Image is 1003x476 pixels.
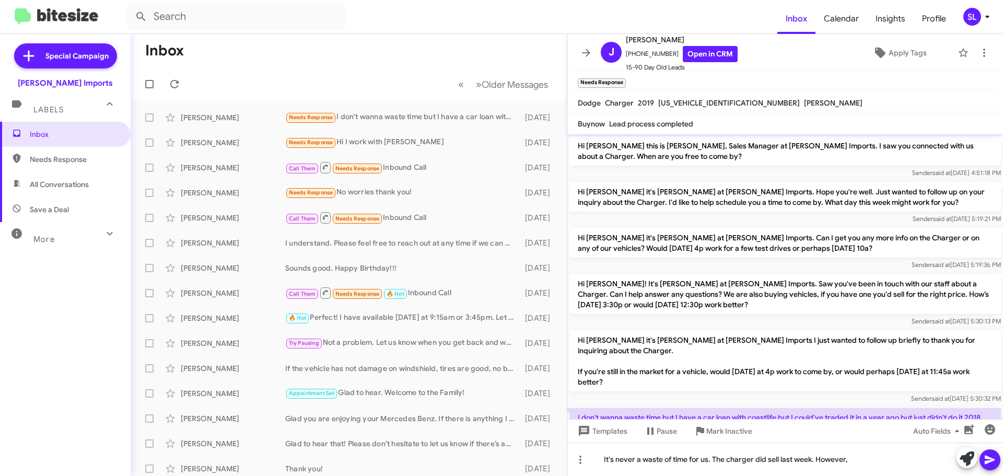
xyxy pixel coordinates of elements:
[578,78,626,88] small: Needs Response
[45,51,109,61] span: Special Campaign
[609,119,693,129] span: Lead process completed
[452,74,470,95] button: Previous
[777,4,815,34] a: Inbox
[285,286,520,299] div: Inbound Call
[520,413,558,424] div: [DATE]
[181,238,285,248] div: [PERSON_NAME]
[289,291,316,297] span: Call Them
[638,98,654,108] span: 2019
[706,422,752,440] span: Mark Inactive
[181,213,285,223] div: [PERSON_NAME]
[520,438,558,449] div: [DATE]
[126,4,346,29] input: Search
[912,169,1001,177] span: Sender [DATE] 4:51:18 PM
[285,438,520,449] div: Glad to hear that! Please don’t hesitate to let us know if there’s anything else we can do to ass...
[889,43,927,62] span: Apply Tags
[181,263,285,273] div: [PERSON_NAME]
[932,261,950,269] span: said at
[285,337,520,349] div: Not a problem. Let us know when you get back and we can set up a time.
[285,387,520,399] div: Glad to hear. Welcome to the Family!
[914,4,954,34] a: Profile
[30,129,119,140] span: Inbox
[285,463,520,474] div: Thank you!
[933,215,951,223] span: said at
[569,228,1001,258] p: Hi [PERSON_NAME] it's [PERSON_NAME] at [PERSON_NAME] Imports. Can I get you any more info on the ...
[657,422,677,440] span: Pause
[181,188,285,198] div: [PERSON_NAME]
[335,215,380,222] span: Needs Response
[289,139,333,146] span: Needs Response
[181,112,285,123] div: [PERSON_NAME]
[905,422,972,440] button: Auto Fields
[576,422,627,440] span: Templates
[285,136,520,148] div: Hi I work with [PERSON_NAME]
[569,408,1001,437] p: I don't wanna waste time but I have a car loan with coastlife but I could've traded it in a year ...
[520,338,558,349] div: [DATE]
[335,291,380,297] span: Needs Response
[932,317,950,325] span: said at
[285,187,520,199] div: No worries thank you!
[145,42,184,59] h1: Inbox
[912,261,1001,269] span: Sender [DATE] 5:19:36 PM
[520,363,558,374] div: [DATE]
[30,154,119,165] span: Needs Response
[913,215,1001,223] span: Sender [DATE] 5:19:21 PM
[609,44,614,61] span: J
[569,182,1001,212] p: Hi [PERSON_NAME] it's [PERSON_NAME] at [PERSON_NAME] Imports. Hope you're well. Just wanted to fo...
[181,137,285,148] div: [PERSON_NAME]
[683,46,738,62] a: Open in CRM
[181,288,285,298] div: [PERSON_NAME]
[181,363,285,374] div: [PERSON_NAME]
[335,165,380,172] span: Needs Response
[626,62,738,73] span: 15-90 Day Old Leads
[181,338,285,349] div: [PERSON_NAME]
[285,161,520,174] div: Inbound Call
[658,98,800,108] span: [US_VEHICLE_IDENTIFICATION_NUMBER]
[911,394,1001,402] span: Sender [DATE] 5:30:32 PM
[569,136,1001,166] p: Hi [PERSON_NAME] this is [PERSON_NAME], Sales Manager at [PERSON_NAME] Imports. I saw you connect...
[846,43,953,62] button: Apply Tags
[387,291,404,297] span: 🔥 Hot
[520,137,558,148] div: [DATE]
[285,413,520,424] div: Glad you are enjoying your Mercedes Benz. If there is anything I can do in the future, do not hes...
[33,105,64,114] span: Labels
[285,238,520,248] div: I understand. Please feel free to reach out at any time if we can be of assistance
[520,263,558,273] div: [DATE]
[18,78,113,88] div: [PERSON_NAME] Imports
[867,4,914,34] a: Insights
[815,4,867,34] a: Calendar
[181,388,285,399] div: [PERSON_NAME]
[520,162,558,173] div: [DATE]
[626,33,738,46] span: [PERSON_NAME]
[569,274,1001,314] p: Hi [PERSON_NAME]! It's [PERSON_NAME] at [PERSON_NAME] Imports. Saw you've been in touch with our ...
[289,340,319,346] span: Try Pausing
[30,204,69,215] span: Save a Deal
[520,313,558,323] div: [DATE]
[520,188,558,198] div: [DATE]
[931,394,950,402] span: said at
[804,98,862,108] span: [PERSON_NAME]
[470,74,554,95] button: Next
[285,111,520,123] div: I don't wanna waste time but I have a car loan with coastlife but I could've traded it in a year ...
[476,78,482,91] span: »
[452,74,554,95] nav: Page navigation example
[181,162,285,173] div: [PERSON_NAME]
[458,78,464,91] span: «
[285,211,520,224] div: Inbound Call
[181,463,285,474] div: [PERSON_NAME]
[181,413,285,424] div: [PERSON_NAME]
[912,317,1001,325] span: Sender [DATE] 5:30:13 PM
[482,79,548,90] span: Older Messages
[578,98,601,108] span: Dodge
[605,98,634,108] span: Charger
[567,443,1003,476] div: It's never a waste of time for us. The charger did sell last week. However,
[285,363,520,374] div: If the vehicle has not damage on windshield, tires are good, no body damage. It should bring betw...
[289,165,316,172] span: Call Them
[913,422,963,440] span: Auto Fields
[520,238,558,248] div: [DATE]
[289,189,333,196] span: Needs Response
[30,179,89,190] span: All Conversations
